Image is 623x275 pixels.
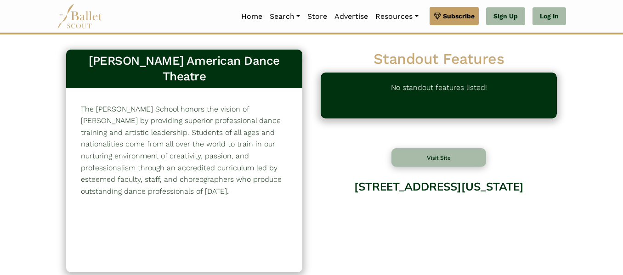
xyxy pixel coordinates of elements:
a: Search [266,7,304,26]
span: Subscribe [443,11,475,21]
a: Store [304,7,331,26]
a: Resources [372,7,422,26]
div: [STREET_ADDRESS][US_STATE] [321,173,557,247]
a: Advertise [331,7,372,26]
h2: Standout Features [321,50,557,69]
a: Sign Up [486,7,525,26]
a: Subscribe [430,7,479,25]
button: Visit Site [391,148,486,167]
p: No standout features listed! [391,82,487,109]
a: Home [238,7,266,26]
img: gem.svg [434,11,441,21]
p: The [PERSON_NAME] School honors the vision of [PERSON_NAME] by providing superior professional da... [81,103,288,197]
a: Log In [532,7,566,26]
h3: [PERSON_NAME] American Dance Theatre [74,53,295,84]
